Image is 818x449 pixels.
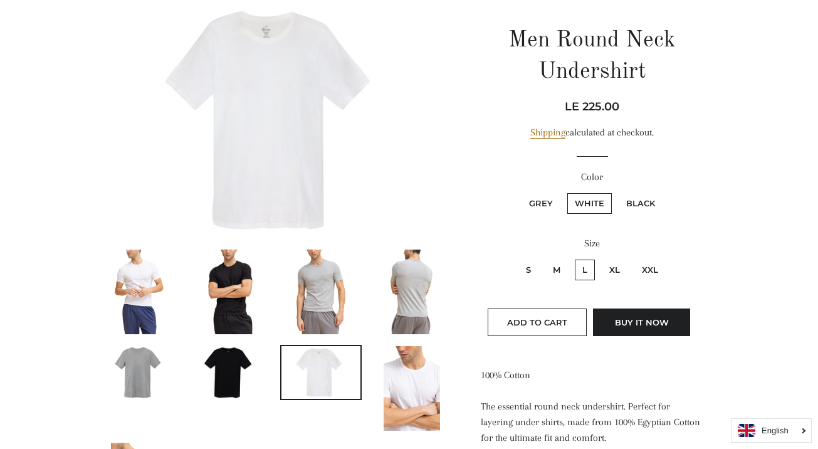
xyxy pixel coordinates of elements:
[619,193,663,214] label: Black
[293,250,349,334] img: Load image into Gallery viewer, Men Round Neck Undershirt
[565,100,619,114] span: LE 225.00
[545,260,568,280] label: M
[481,25,703,88] h1: Men Round Neck Undershirt
[481,236,703,251] label: Size
[567,193,612,214] label: White
[602,260,627,280] label: XL
[522,193,560,214] label: Grey
[481,125,703,140] div: calculated at checkout.
[575,260,595,280] label: L
[507,317,567,327] span: Add to Cart
[530,127,565,139] a: Shipping
[111,250,167,334] img: Load image into Gallery viewer, Men Round Neck Undershirt
[100,346,179,399] img: Load image into Gallery viewer, Men Round Neck Undershirt
[481,367,703,383] p: 100% Cotton
[384,346,440,431] img: Load image into Gallery viewer, Men Round Neck Undershirt
[634,260,666,280] label: XXL
[518,260,538,280] label: S
[384,250,440,334] img: Load image into Gallery viewer, Men Round Neck Undershirt
[762,426,789,435] i: English
[197,250,264,334] img: Load image into Gallery viewer, Men Round Neck Undershirt
[481,399,703,446] p: The essential round neck undershirt. Perfect for layering under shirts, made from 100% Egyptian C...
[281,346,360,399] img: Load image into Gallery viewer, Men Round Neck Undershirt
[488,309,587,336] button: Add to Cart
[481,169,703,185] label: Color
[593,309,690,336] button: Buy it now
[191,346,270,399] img: Load image into Gallery viewer, Men Round Neck Undershirt
[99,3,453,238] img: Men Round Neck Undershirt
[738,424,805,437] a: English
